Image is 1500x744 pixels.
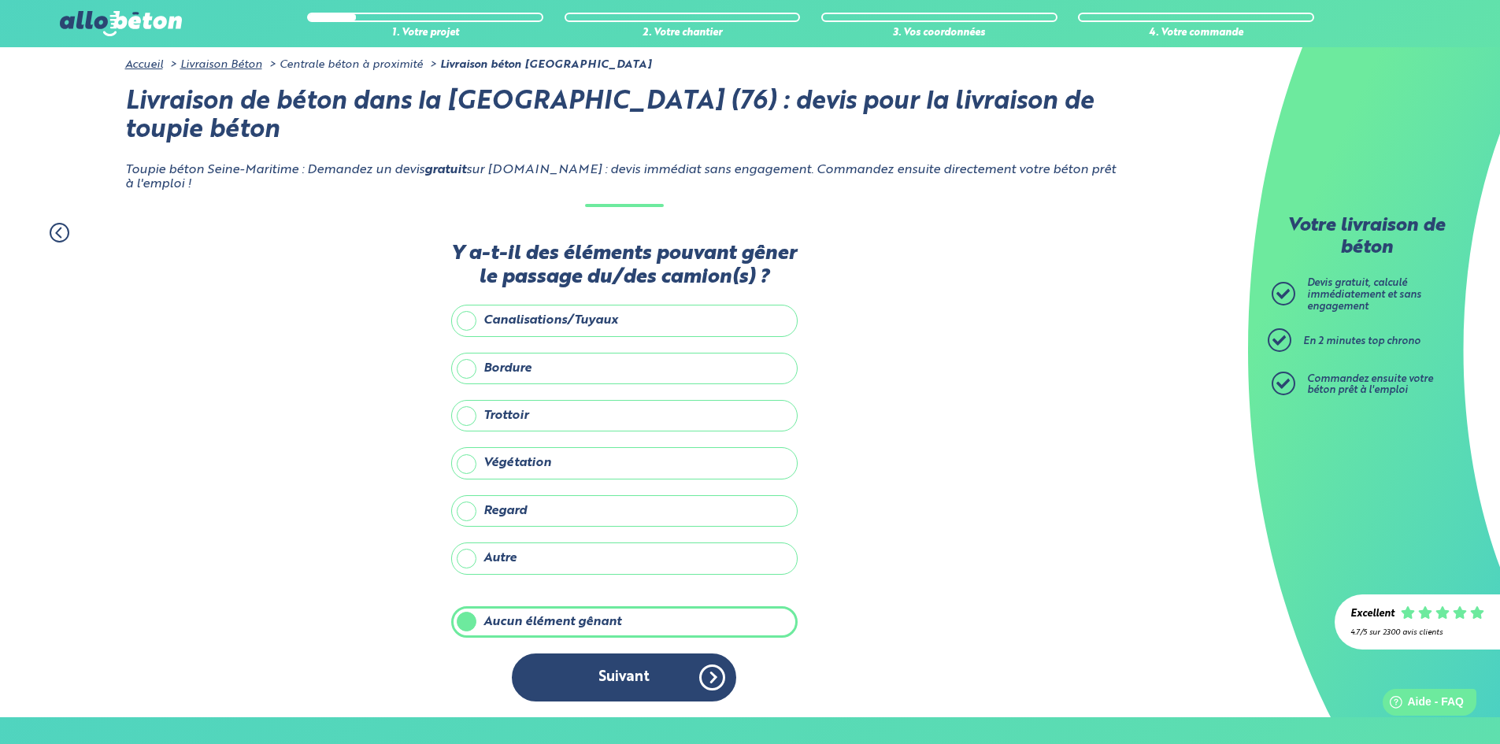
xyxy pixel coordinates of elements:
[565,28,801,39] div: 2. Votre chantier
[424,164,466,176] strong: gratuit
[821,28,1057,39] div: 3. Vos coordonnées
[1078,28,1314,39] div: 4. Votre commande
[307,28,543,39] div: 1. Votre projet
[125,88,1124,146] h1: Livraison de béton dans la [GEOGRAPHIC_DATA] (76) : devis pour la livraison de toupie béton
[265,58,423,71] li: Centrale béton à proximité
[451,495,798,527] label: Regard
[451,447,798,479] label: Végétation
[451,542,798,574] label: Autre
[125,163,1124,192] p: Toupie béton Seine-Maritime : Demandez un devis sur [DOMAIN_NAME] : devis immédiat sans engagemen...
[60,11,181,36] img: allobéton
[451,242,798,289] label: Y a-t-il des éléments pouvant gêner le passage du/des camion(s) ?
[451,353,798,384] label: Bordure
[1360,683,1483,727] iframe: Help widget launcher
[451,606,798,638] label: Aucun élément gênant
[426,58,651,71] li: Livraison béton [GEOGRAPHIC_DATA]
[451,400,798,431] label: Trottoir
[125,59,163,70] a: Accueil
[512,653,736,701] button: Suivant
[451,305,798,336] label: Canalisations/Tuyaux
[180,59,262,70] a: Livraison Béton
